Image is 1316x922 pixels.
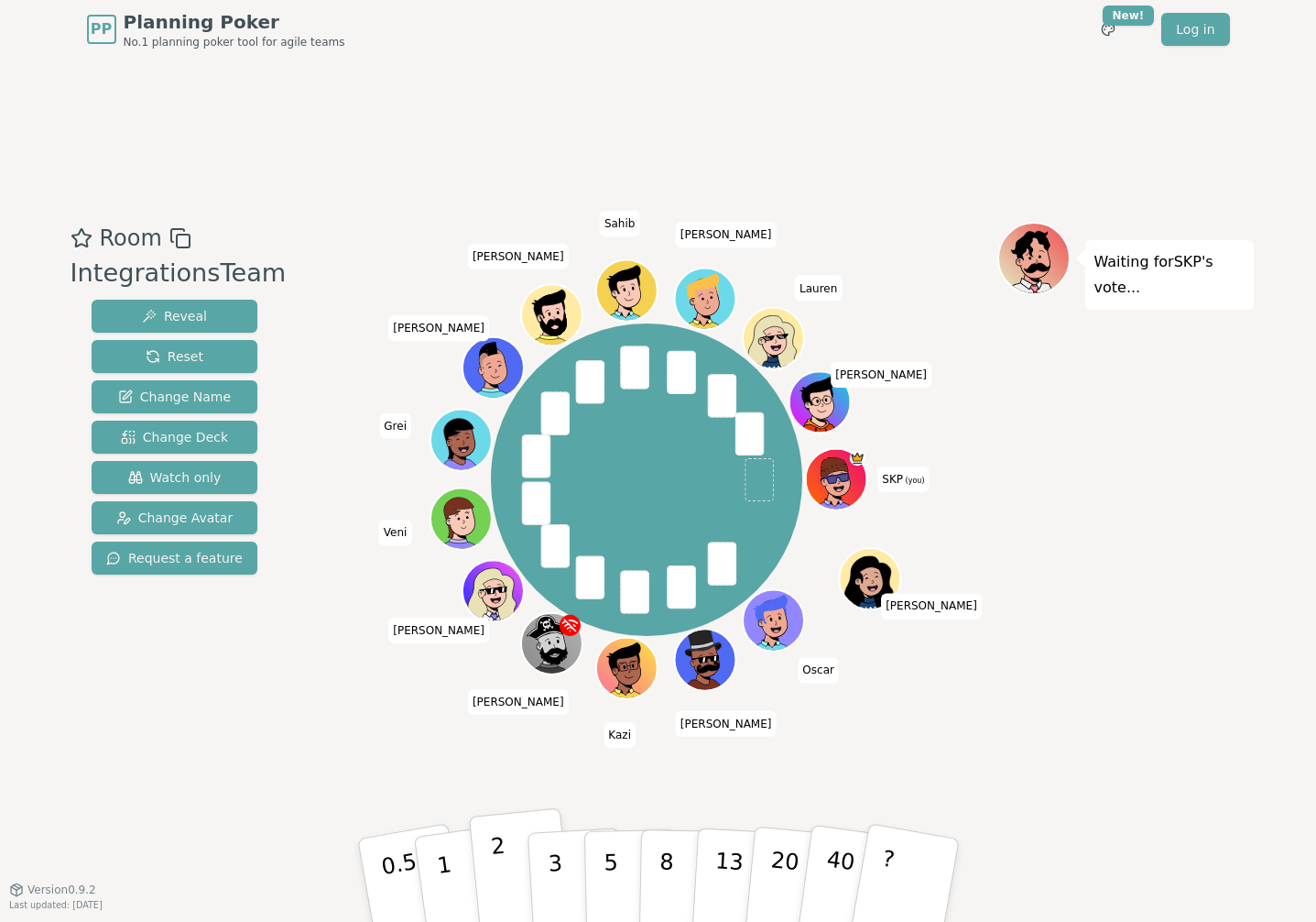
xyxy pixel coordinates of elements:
[604,722,636,748] span: Click to change your name
[124,35,345,49] span: No.1 planning poker tool for agile teams
[831,362,931,388] span: Click to change your name
[92,340,257,373] button: Reset
[142,307,207,325] span: Reveal
[27,883,96,897] span: Version 0.9.2
[91,18,112,40] span: PP
[92,501,257,534] button: Change Avatar
[71,255,287,292] div: IntegrationsTeam
[128,468,222,487] span: Watch only
[877,466,929,492] span: Click to change your name
[676,223,777,248] span: Click to change your name
[92,461,257,494] button: Watch only
[71,222,92,255] button: Add as favourite
[798,658,839,684] span: Click to change your name
[106,549,243,567] span: Request a feature
[795,276,842,302] span: Click to change your name
[92,380,257,413] button: Change Name
[388,315,489,341] span: Click to change your name
[1092,13,1125,46] button: New!
[87,9,345,49] a: PPPlanning PokerNo.1 planning poker tool for agile teams
[600,211,640,236] span: Click to change your name
[121,428,228,446] span: Change Deck
[808,451,865,509] button: Click to change your avatar
[9,900,103,910] span: Last updated: [DATE]
[9,883,96,897] button: Version0.9.2
[379,521,412,546] span: Click to change your name
[1103,5,1155,26] div: New!
[379,413,411,439] span: Click to change your name
[92,300,257,333] button: Reveal
[124,9,345,35] span: Planning Poker
[92,421,257,454] button: Change Deck
[676,711,777,737] span: Click to change your name
[468,244,569,269] span: Click to change your name
[146,347,203,366] span: Reset
[100,222,162,255] span: Room
[388,618,489,643] span: Click to change your name
[881,594,982,620] span: Click to change your name
[850,451,865,466] span: SKP is the host
[116,509,234,527] span: Change Avatar
[1161,13,1229,46] a: Log in
[118,388,231,406] span: Change Name
[903,477,925,485] span: (you)
[468,689,569,715] span: Click to change your name
[92,542,257,575] button: Request a feature
[1094,249,1245,301] p: Waiting for SKP 's vote...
